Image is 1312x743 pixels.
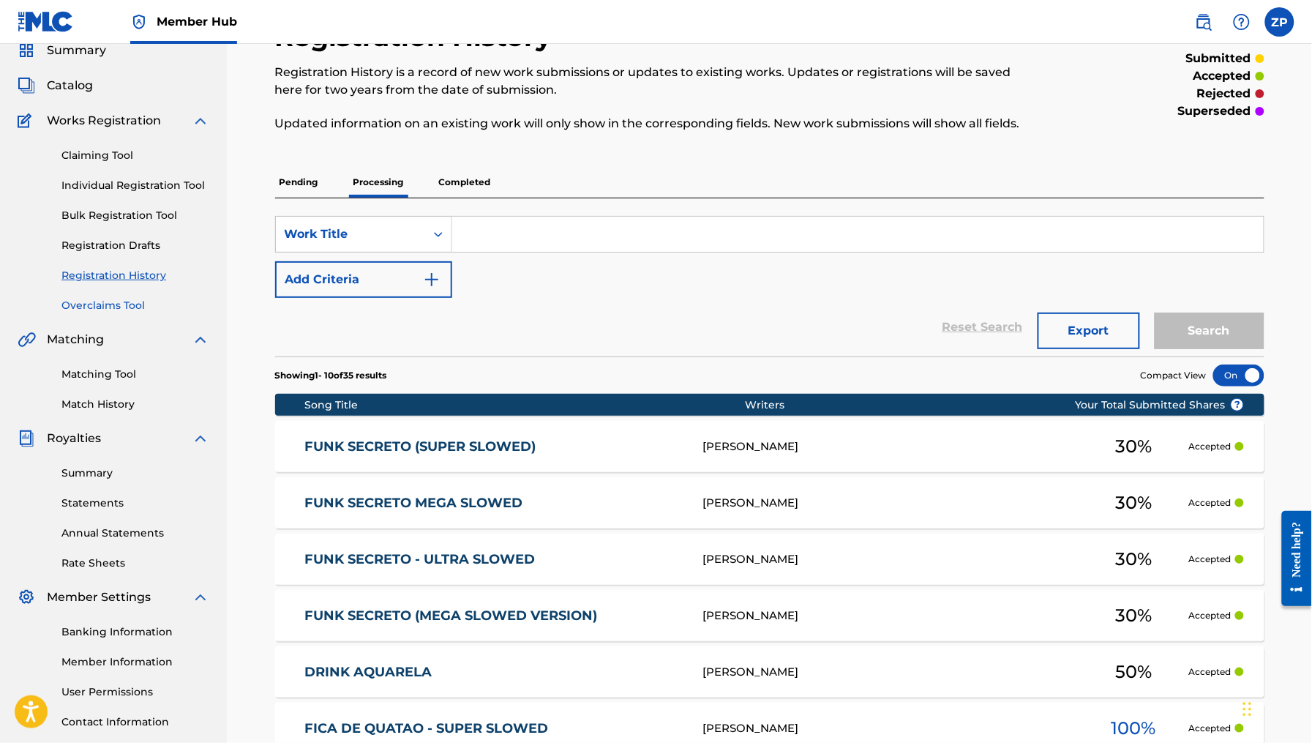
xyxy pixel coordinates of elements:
[61,178,209,193] a: Individual Registration Tool
[192,430,209,447] img: expand
[1112,715,1156,742] span: 100 %
[18,77,93,94] a: CatalogCatalog
[349,167,408,198] p: Processing
[1115,546,1152,572] span: 30 %
[1178,102,1251,120] p: superseded
[423,271,441,288] img: 9d2ae6d4665cec9f34b9.svg
[192,589,209,606] img: expand
[1115,490,1152,516] span: 30 %
[435,167,495,198] p: Completed
[61,298,209,313] a: Overclaims Tool
[18,11,74,32] img: MLC Logo
[61,714,209,730] a: Contact Information
[192,331,209,348] img: expand
[61,654,209,670] a: Member Information
[304,664,683,681] a: DRINK AQUARELA
[285,225,416,243] div: Work Title
[304,397,746,413] div: Song Title
[275,261,452,298] button: Add Criteria
[1197,85,1251,102] p: rejected
[157,13,237,30] span: Member Hub
[61,526,209,541] a: Annual Statements
[1038,313,1140,349] button: Export
[61,684,209,700] a: User Permissions
[61,367,209,382] a: Matching Tool
[1188,553,1231,566] p: Accepted
[275,64,1037,99] p: Registration History is a record of new work submissions or updates to existing works. Updates or...
[275,216,1264,356] form: Search Form
[61,397,209,412] a: Match History
[61,556,209,571] a: Rate Sheets
[1188,496,1231,509] p: Accepted
[1233,13,1251,31] img: help
[18,589,35,606] img: Member Settings
[47,42,106,59] span: Summary
[275,369,387,382] p: Showing 1 - 10 of 35 results
[18,430,35,447] img: Royalties
[703,438,1079,455] div: [PERSON_NAME]
[1188,440,1231,453] p: Accepted
[1227,7,1256,37] div: Help
[18,112,37,130] img: Works Registration
[61,268,209,283] a: Registration History
[703,608,1079,624] div: [PERSON_NAME]
[18,42,35,59] img: Summary
[1239,673,1312,743] iframe: Chat Widget
[18,42,106,59] a: SummarySummary
[703,720,1079,737] div: [PERSON_NAME]
[1239,673,1312,743] div: Widget de chat
[1271,500,1312,618] iframe: Resource Center
[1232,399,1243,411] span: ?
[275,115,1037,132] p: Updated information on an existing work will only show in the corresponding fields. New work subm...
[304,438,683,455] a: FUNK SECRETO (SUPER SLOWED)
[47,112,161,130] span: Works Registration
[61,496,209,511] a: Statements
[1265,7,1294,37] div: User Menu
[192,112,209,130] img: expand
[703,664,1079,681] div: [PERSON_NAME]
[61,148,209,163] a: Claiming Tool
[703,551,1079,568] div: [PERSON_NAME]
[1115,433,1152,460] span: 30 %
[1188,665,1231,679] p: Accepted
[18,331,36,348] img: Matching
[61,208,209,223] a: Bulk Registration Tool
[1195,13,1212,31] img: search
[746,397,1122,413] div: Writers
[61,466,209,481] a: Summary
[275,167,323,198] p: Pending
[304,608,683,624] a: FUNK SECRETO (MEGA SLOWED VERSION)
[1188,609,1231,622] p: Accepted
[1141,369,1207,382] span: Compact View
[18,77,35,94] img: Catalog
[61,624,209,640] a: Banking Information
[130,13,148,31] img: Top Rightsholder
[304,720,683,737] a: FICA DE QUATAO - SUPER SLOWED
[1189,7,1218,37] a: Public Search
[304,551,683,568] a: FUNK SECRETO - ULTRA SLOWED
[1075,397,1244,413] span: Your Total Submitted Shares
[703,495,1079,512] div: [PERSON_NAME]
[1115,602,1152,629] span: 30 %
[1186,50,1251,67] p: submitted
[47,77,93,94] span: Catalog
[47,430,101,447] span: Royalties
[304,495,683,512] a: FUNK SECRETO MEGA SLOWED
[47,331,104,348] span: Matching
[1243,687,1252,731] div: Arrastar
[1115,659,1152,685] span: 50 %
[61,238,209,253] a: Registration Drafts
[47,589,151,606] span: Member Settings
[1188,722,1231,735] p: Accepted
[1193,67,1251,85] p: accepted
